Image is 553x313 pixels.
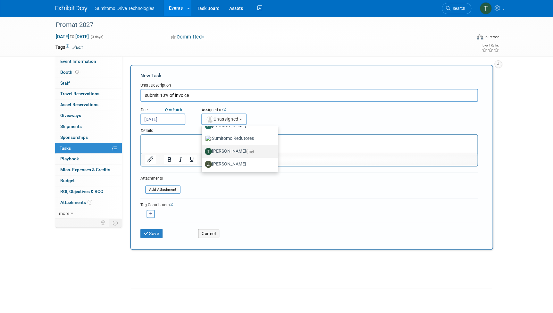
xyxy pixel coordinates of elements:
span: ROI, Objectives & ROO [60,189,103,194]
a: Event Information [55,56,122,67]
span: Attachments [60,200,92,205]
button: Committed [169,34,207,40]
a: Quickpick [164,107,183,113]
button: Italic [175,155,186,164]
img: Z.jpg [205,161,212,168]
td: Personalize Event Tab Strip [98,219,109,227]
input: Name of task or a short description [140,89,478,102]
span: Giveaways [60,113,81,118]
div: New Task [140,72,478,79]
img: Taylor Mobley [480,2,492,14]
div: In-Person [484,35,499,39]
a: Staff [55,78,122,89]
span: Event Information [60,59,96,64]
button: Insert/edit link [145,155,156,164]
div: Tag Contributors [140,201,478,208]
td: Tags [55,44,83,50]
a: Travel Reservations [55,89,122,99]
span: more [59,211,69,216]
a: Budget [55,175,122,186]
span: Sumitomo Drive Technologies [95,6,155,11]
img: Format-Inperson.png [477,34,483,39]
a: Attachments1 [55,197,122,208]
iframe: Rich Text Area [141,135,477,153]
label: Sumitomo Redutores [205,133,272,144]
span: Booth not reserved yet [74,70,80,74]
button: Bold [163,155,174,164]
span: to [69,34,75,39]
span: Misc. Expenses & Credits [60,167,110,172]
div: Short Description [140,82,478,89]
span: (me) [246,149,254,154]
span: Search [450,6,465,11]
div: Promat 2027 [54,19,462,31]
td: Toggle Event Tabs [109,219,122,227]
span: 1 [88,200,92,205]
span: Budget [60,178,75,183]
div: Event Format [433,33,499,43]
button: Save [140,229,163,238]
div: Details [140,125,478,134]
button: Underline [186,155,197,164]
div: Due [140,107,192,114]
a: Booth [55,67,122,78]
i: Quick [165,107,175,112]
span: Tasks [60,146,71,151]
a: more [55,208,122,219]
span: Shipments [60,124,82,129]
img: T.jpg [205,148,212,155]
a: Misc. Expenses & Credits [55,165,122,175]
span: Sponsorships [60,135,88,140]
span: Playbook [60,156,79,161]
a: Giveaways [55,110,122,121]
img: ExhibitDay [55,5,88,12]
div: Attachments [140,176,180,181]
div: Event Rating [482,44,499,47]
label: [PERSON_NAME] [205,159,272,169]
span: Travel Reservations [60,91,99,96]
span: [DATE] [DATE] [55,34,89,39]
span: Staff [60,80,70,86]
a: ROI, Objectives & ROO [55,186,122,197]
button: Unassigned [201,114,247,125]
a: Edit [72,45,83,50]
button: Cancel [198,229,219,238]
a: Sponsorships [55,132,122,143]
label: [PERSON_NAME] [205,146,272,156]
a: Search [442,3,471,14]
a: Playbook [55,154,122,164]
a: Shipments [55,121,122,132]
span: Unassigned [206,116,239,122]
a: Tasks [55,143,122,154]
span: Asset Reservations [60,102,98,107]
a: Asset Reservations [55,99,122,110]
div: Assigned to [201,107,279,114]
span: (3 days) [90,35,104,39]
span: Booth [60,70,80,75]
input: Due Date [140,114,185,125]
